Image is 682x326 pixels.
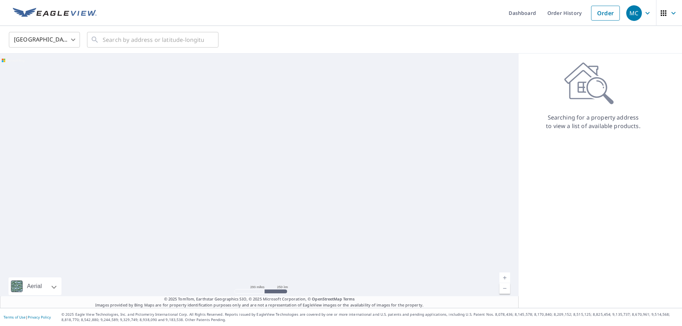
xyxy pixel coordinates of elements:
[499,272,510,283] a: Current Level 5, Zoom In
[9,30,80,50] div: [GEOGRAPHIC_DATA]
[28,315,51,320] a: Privacy Policy
[312,296,342,302] a: OpenStreetMap
[25,277,44,295] div: Aerial
[164,296,355,302] span: © 2025 TomTom, Earthstar Geographics SIO, © 2025 Microsoft Corporation, ©
[9,277,61,295] div: Aerial
[499,283,510,294] a: Current Level 5, Zoom Out
[626,5,642,21] div: MC
[4,315,51,319] p: |
[61,312,678,322] p: © 2025 Eagle View Technologies, Inc. and Pictometry International Corp. All Rights Reserved. Repo...
[591,6,620,21] a: Order
[343,296,355,302] a: Terms
[103,30,204,50] input: Search by address or latitude-longitude
[546,113,641,130] p: Searching for a property address to view a list of available products.
[4,315,26,320] a: Terms of Use
[13,8,97,18] img: EV Logo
